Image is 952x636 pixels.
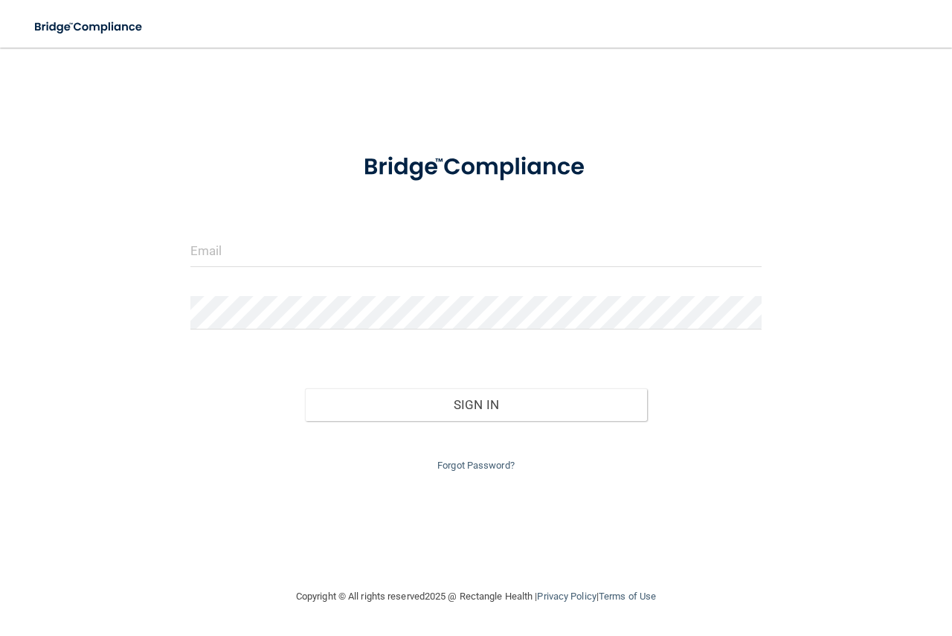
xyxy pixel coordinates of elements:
[305,388,648,421] button: Sign In
[599,591,656,602] a: Terms of Use
[437,460,515,471] a: Forgot Password?
[537,591,596,602] a: Privacy Policy
[22,12,156,42] img: bridge_compliance_login_screen.278c3ca4.svg
[205,573,747,620] div: Copyright © All rights reserved 2025 @ Rectangle Health | |
[339,137,614,198] img: bridge_compliance_login_screen.278c3ca4.svg
[190,234,762,267] input: Email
